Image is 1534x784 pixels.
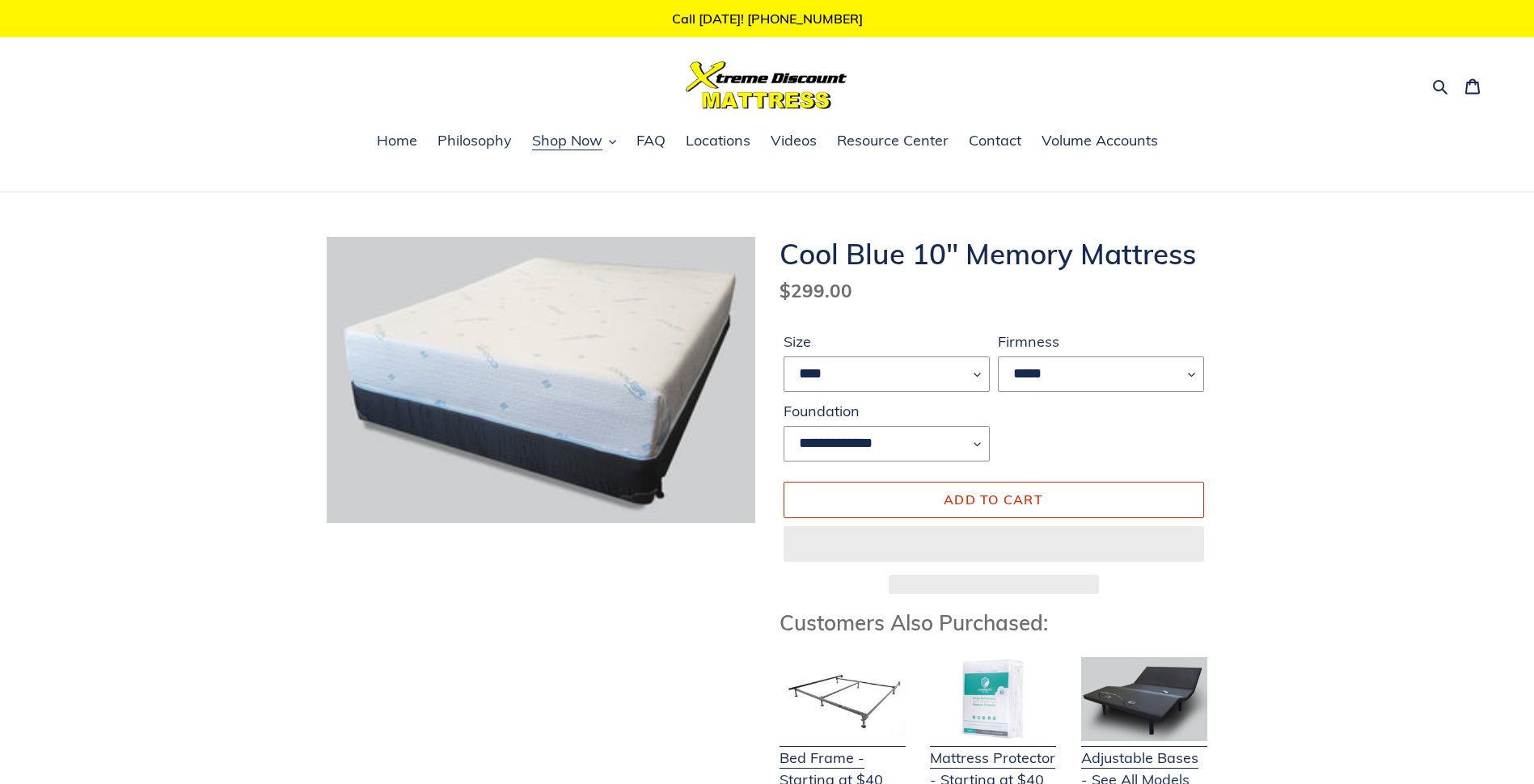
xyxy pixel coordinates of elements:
h3: Customers Also Purchased: [780,610,1208,635]
span: Home [377,131,417,150]
a: Volume Accounts [1033,129,1166,154]
img: Bed Frame [780,657,906,741]
span: Locations [686,131,750,150]
a: Home [369,129,425,154]
img: Mattress Protector [930,657,1056,741]
h1: Cool Blue 10" Memory Mattress [780,237,1208,271]
span: Resource Center [837,131,949,150]
span: FAQ [636,131,666,150]
img: cool blue 10 inch memory foam mattress [327,237,755,522]
button: Add to cart [784,482,1204,517]
span: $299.00 [780,279,852,302]
label: Foundation [784,400,990,422]
a: Locations [678,129,759,154]
span: Shop Now [532,131,602,150]
a: Philosophy [429,129,520,154]
a: Resource Center [829,129,957,154]
a: FAQ [628,129,674,154]
img: Xtreme Discount Mattress [686,61,847,109]
label: Firmness [998,331,1204,352]
span: Contact [969,131,1021,150]
button: Shop Now [524,129,624,154]
span: Add to cart [944,491,1043,508]
a: Videos [763,129,825,154]
span: Philosophy [437,131,512,150]
span: Videos [771,131,817,150]
img: Adjustable Base [1081,657,1207,741]
a: Contact [961,129,1029,154]
span: Volume Accounts [1042,131,1158,150]
label: Size [784,331,990,352]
